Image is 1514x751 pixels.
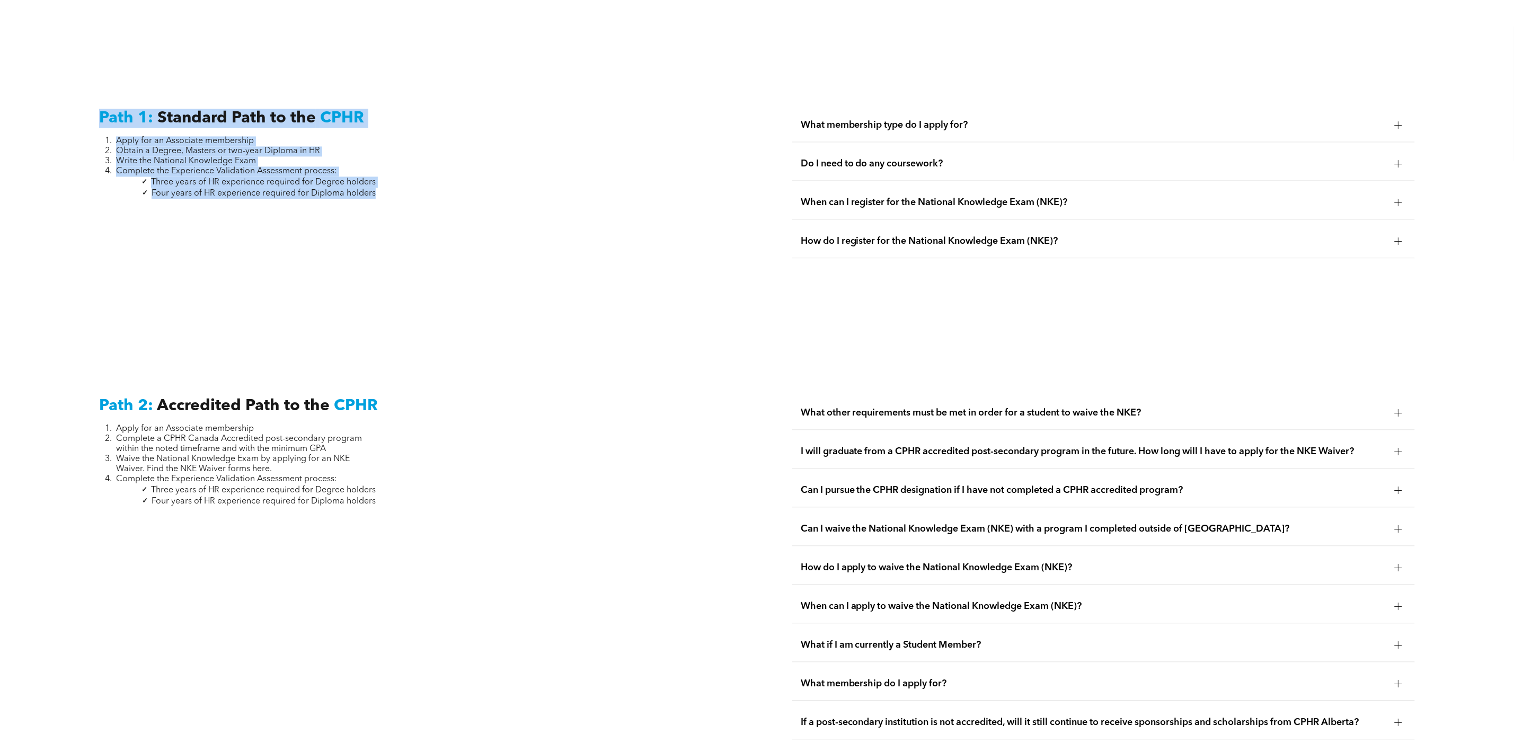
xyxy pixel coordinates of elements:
[801,446,1386,457] span: I will graduate from a CPHR accredited post-secondary program in the future. How long will I have...
[116,475,337,483] span: Complete the Experience Validation Assessment process:
[801,600,1386,612] span: When can I apply to waive the National Knowledge Exam (NKE)?
[152,497,376,506] span: Four years of HR experience required for Diploma holders
[334,398,378,414] span: CPHR
[151,178,376,187] span: Three years of HR experience required for Degree holders
[116,137,254,145] span: Apply for an Associate membership
[99,110,153,126] span: Path 1:
[116,157,256,165] span: Write the National Knowledge Exam
[99,398,153,414] span: Path 2:
[116,435,362,453] span: Complete a CPHR Canada Accredited post-secondary program within the noted timeframe and with the ...
[801,639,1386,651] span: What if I am currently a Student Member?
[801,717,1386,728] span: If a post-secondary institution is not accredited, will it still continue to receive sponsorships...
[152,189,376,198] span: Four years of HR experience required for Diploma holders
[116,425,254,433] span: Apply for an Associate membership
[801,158,1386,170] span: Do I need to do any coursework?
[116,147,320,155] span: Obtain a Degree, Masters or two-year Diploma in HR
[116,455,350,473] span: Waive the National Knowledge Exam by applying for an NKE Waiver. Find the NKE Waiver forms here.
[801,562,1386,573] span: How do I apply to waive the National Knowledge Exam (NKE)?
[157,398,330,414] span: Accredited Path to the
[801,197,1386,208] span: When can I register for the National Knowledge Exam (NKE)?
[116,167,337,175] span: Complete the Experience Validation Assessment process:
[151,486,376,494] span: Three years of HR experience required for Degree holders
[801,523,1386,535] span: Can I waive the National Knowledge Exam (NKE) with a program I completed outside of [GEOGRAPHIC_D...
[801,407,1386,419] span: What other requirements must be met in order for a student to waive the NKE?
[801,484,1386,496] span: Can I pursue the CPHR designation if I have not completed a CPHR accredited program?
[801,119,1386,131] span: What membership type do I apply for?
[801,235,1386,247] span: How do I register for the National Knowledge Exam (NKE)?
[801,678,1386,690] span: What membership do I apply for?
[157,110,316,126] span: Standard Path to the
[320,110,364,126] span: CPHR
